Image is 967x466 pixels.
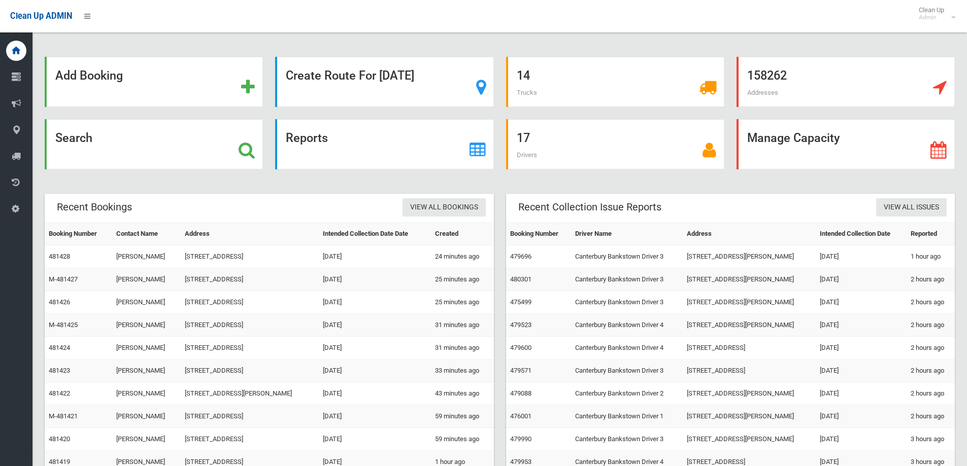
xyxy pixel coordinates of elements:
[49,344,70,351] a: 481424
[431,291,494,314] td: 25 minutes ago
[571,291,683,314] td: Canterbury Bankstown Driver 3
[907,405,955,428] td: 2 hours ago
[816,291,907,314] td: [DATE]
[49,253,70,260] a: 481428
[737,119,955,169] a: Manage Capacity
[49,367,70,374] a: 481423
[403,198,486,217] a: View All Bookings
[112,360,180,382] td: [PERSON_NAME]
[510,458,531,465] a: 479953
[747,68,787,83] strong: 158262
[431,245,494,268] td: 24 minutes ago
[319,291,431,314] td: [DATE]
[55,131,92,145] strong: Search
[517,151,537,159] span: Drivers
[275,119,493,169] a: Reports
[431,382,494,405] td: 43 minutes ago
[319,314,431,337] td: [DATE]
[517,68,530,83] strong: 14
[816,245,907,268] td: [DATE]
[907,268,955,291] td: 2 hours ago
[571,428,683,451] td: Canterbury Bankstown Driver 3
[510,367,531,374] a: 479571
[571,245,683,268] td: Canterbury Bankstown Driver 3
[49,321,78,329] a: M-481425
[683,291,816,314] td: [STREET_ADDRESS][PERSON_NAME]
[112,382,180,405] td: [PERSON_NAME]
[431,428,494,451] td: 59 minutes ago
[510,298,531,306] a: 475499
[683,245,816,268] td: [STREET_ADDRESS][PERSON_NAME]
[907,337,955,360] td: 2 hours ago
[571,337,683,360] td: Canterbury Bankstown Driver 4
[45,197,144,217] header: Recent Bookings
[319,337,431,360] td: [DATE]
[112,223,180,245] th: Contact Name
[431,268,494,291] td: 25 minutes ago
[510,275,531,283] a: 480301
[431,405,494,428] td: 59 minutes ago
[907,314,955,337] td: 2 hours ago
[506,223,571,245] th: Booking Number
[747,131,840,145] strong: Manage Capacity
[181,337,319,360] td: [STREET_ADDRESS]
[571,314,683,337] td: Canterbury Bankstown Driver 4
[112,245,180,268] td: [PERSON_NAME]
[319,428,431,451] td: [DATE]
[112,337,180,360] td: [PERSON_NAME]
[181,291,319,314] td: [STREET_ADDRESS]
[510,389,531,397] a: 479088
[49,435,70,443] a: 481420
[517,131,530,145] strong: 17
[517,89,537,96] span: Trucks
[181,382,319,405] td: [STREET_ADDRESS][PERSON_NAME]
[319,223,431,245] th: Intended Collection Date Date
[510,435,531,443] a: 479990
[683,360,816,382] td: [STREET_ADDRESS]
[571,382,683,405] td: Canterbury Bankstown Driver 2
[506,119,724,169] a: 17 Drivers
[286,68,414,83] strong: Create Route For [DATE]
[816,223,907,245] th: Intended Collection Date
[45,223,112,245] th: Booking Number
[319,405,431,428] td: [DATE]
[683,337,816,360] td: [STREET_ADDRESS]
[112,314,180,337] td: [PERSON_NAME]
[181,360,319,382] td: [STREET_ADDRESS]
[816,428,907,451] td: [DATE]
[506,197,674,217] header: Recent Collection Issue Reports
[112,291,180,314] td: [PERSON_NAME]
[181,428,319,451] td: [STREET_ADDRESS]
[181,314,319,337] td: [STREET_ADDRESS]
[49,389,70,397] a: 481422
[571,223,683,245] th: Driver Name
[571,405,683,428] td: Canterbury Bankstown Driver 1
[45,57,263,107] a: Add Booking
[816,337,907,360] td: [DATE]
[876,198,947,217] a: View All Issues
[907,223,955,245] th: Reported
[431,223,494,245] th: Created
[907,360,955,382] td: 2 hours ago
[914,6,954,21] span: Clean Up
[683,428,816,451] td: [STREET_ADDRESS][PERSON_NAME]
[181,245,319,268] td: [STREET_ADDRESS]
[49,458,70,465] a: 481419
[319,245,431,268] td: [DATE]
[907,245,955,268] td: 1 hour ago
[816,382,907,405] td: [DATE]
[510,321,531,329] a: 479523
[319,268,431,291] td: [DATE]
[919,14,944,21] small: Admin
[683,314,816,337] td: [STREET_ADDRESS][PERSON_NAME]
[683,268,816,291] td: [STREET_ADDRESS][PERSON_NAME]
[49,412,78,420] a: M-481421
[181,223,319,245] th: Address
[816,360,907,382] td: [DATE]
[571,268,683,291] td: Canterbury Bankstown Driver 3
[286,131,328,145] strong: Reports
[571,360,683,382] td: Canterbury Bankstown Driver 3
[683,405,816,428] td: [STREET_ADDRESS][PERSON_NAME]
[431,314,494,337] td: 31 minutes ago
[683,382,816,405] td: [STREET_ADDRESS][PERSON_NAME]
